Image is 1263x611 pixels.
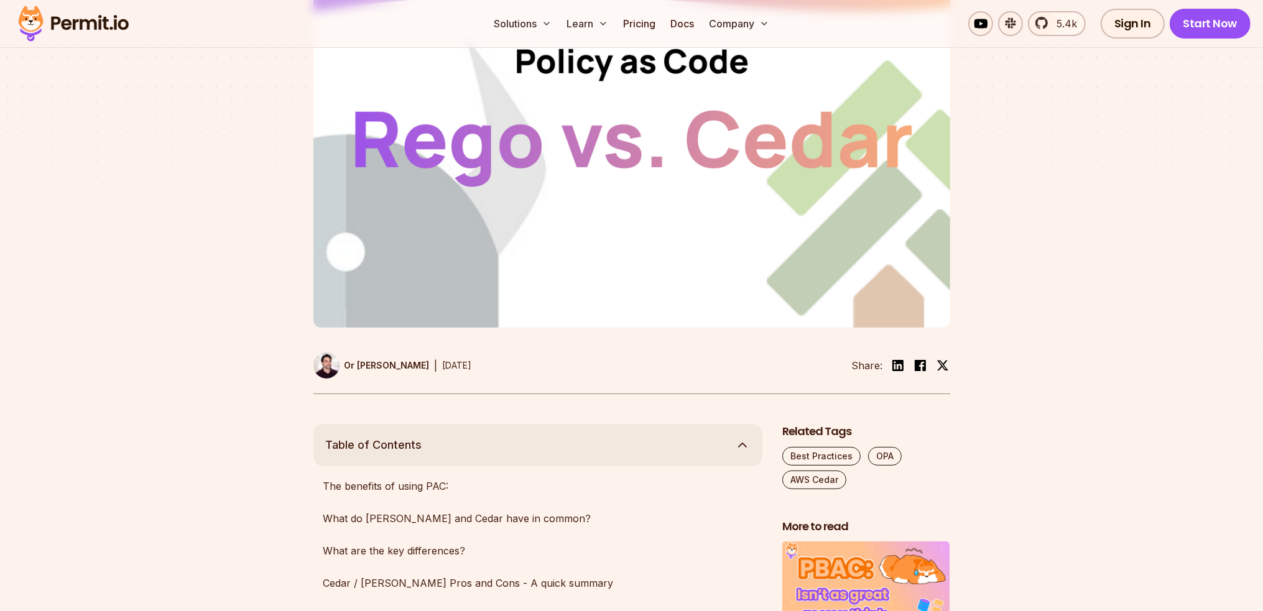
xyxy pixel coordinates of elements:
a: Or [PERSON_NAME] [313,352,430,379]
a: Cedar / [PERSON_NAME] Pros and Cons - A quick summary [313,571,762,595]
a: AWS Cedar [782,471,846,489]
span: 5.4k [1049,16,1077,31]
p: Or [PERSON_NAME] [345,359,430,372]
img: twitter [937,359,949,372]
button: Company [704,11,774,36]
span: Table of Contents [326,436,422,454]
img: facebook [913,358,928,373]
div: | [435,358,438,373]
a: The benefits of using PAC: [313,474,762,498]
li: Share: [852,358,883,373]
a: Best Practices [782,447,861,466]
a: Sign In [1101,9,1165,39]
a: Pricing [618,11,660,36]
img: Or Weis [313,352,340,379]
time: [DATE] [443,360,472,370]
img: Permit logo [12,2,134,45]
a: What do [PERSON_NAME] and Cedar have in common? [313,506,762,531]
button: Solutions [489,11,557,36]
a: What are the key differences? [313,538,762,563]
h2: More to read [782,519,950,535]
a: 5.4k [1028,11,1086,36]
a: Start Now [1170,9,1251,39]
a: OPA [868,447,902,466]
button: Table of Contents [313,424,762,466]
img: linkedin [891,358,905,373]
a: Docs [665,11,699,36]
h2: Related Tags [782,424,950,439]
button: Learn [562,11,613,36]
